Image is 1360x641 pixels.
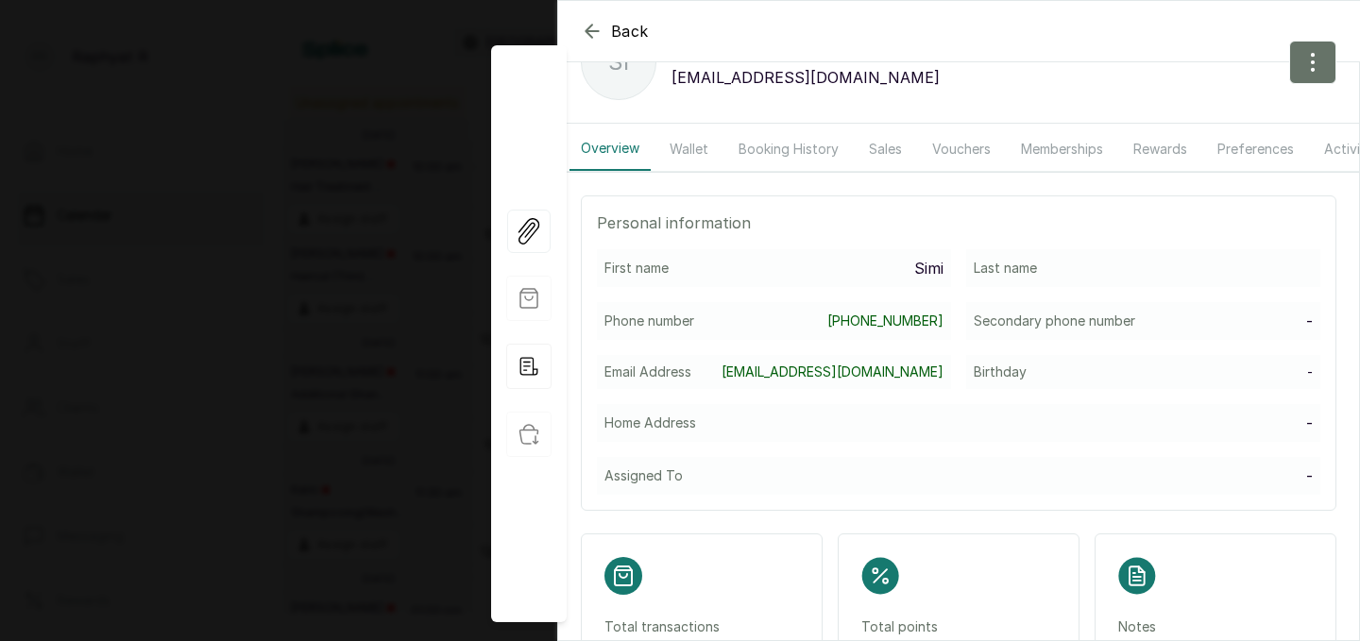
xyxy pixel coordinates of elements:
button: Wallet [658,127,720,171]
button: Vouchers [921,127,1002,171]
button: Memberships [1010,127,1114,171]
p: Email Address [604,363,691,381]
p: Home Address [604,413,696,432]
p: Si [608,45,629,79]
p: - [1306,310,1313,332]
a: [EMAIL_ADDRESS][DOMAIN_NAME] [722,363,943,381]
p: Assigned To [604,466,683,485]
p: Notes [1118,617,1313,636]
p: Total transactions [604,617,799,636]
p: Total points [861,617,1056,636]
p: [EMAIL_ADDRESS][DOMAIN_NAME] [671,66,940,89]
button: Sales [858,127,913,171]
p: Personal information [597,211,1320,234]
button: Booking History [727,127,850,171]
p: Secondary phone number [974,312,1135,330]
p: Birthday [974,363,1027,381]
p: - [1306,464,1313,487]
p: Simi [914,257,943,279]
p: - [1307,363,1313,381]
span: Back [611,20,649,42]
button: Rewards [1122,127,1198,171]
p: First name [604,259,669,278]
p: Last name [974,259,1037,278]
a: [PHONE_NUMBER] [827,312,943,330]
button: Preferences [1206,127,1305,171]
p: Phone number [604,312,694,330]
button: Back [581,20,649,42]
p: - [1306,412,1313,434]
button: Overview [569,127,651,171]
